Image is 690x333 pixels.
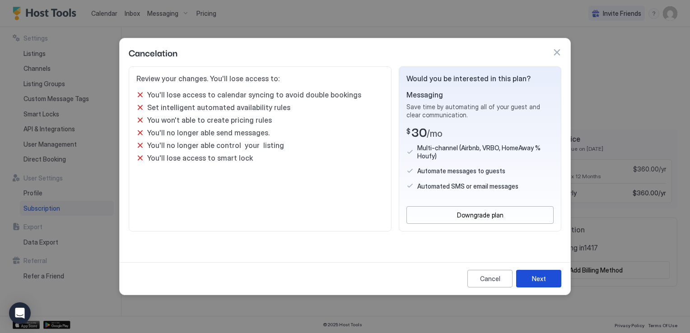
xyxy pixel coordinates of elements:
[516,270,561,287] button: Next
[147,153,253,162] span: You'll lose access to smart lock
[427,128,443,139] span: /mo
[147,141,284,150] span: You'll no longer able control your listing
[406,90,554,99] span: Messaging
[411,122,427,140] span: 30
[406,74,554,83] span: Would you be interested in this plan?
[9,302,31,324] div: Open Intercom Messenger
[406,206,554,224] button: Downgrade plan
[406,127,410,135] span: $
[406,103,554,119] span: Save time by automating all of your guest and clear communication.
[532,274,546,283] div: Next
[467,270,513,287] button: Cancel
[417,182,518,190] span: Automated SMS or email messages
[480,274,500,283] div: Cancel
[147,116,272,125] span: You won't able to create pricing rules
[147,103,290,112] span: Set intelligent automated availability rules
[417,144,554,160] span: Multi-channel (Airbnb, VRBO, HomeAway % Houfy)
[147,90,361,99] span: You'll lose access to calendar syncing to avoid double bookings
[147,128,270,137] span: You'll no longer able send messages.
[136,74,384,83] span: Review your changes. You'll lose access to:
[129,46,177,59] span: Cancelation
[417,167,505,175] span: Automate messages to guests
